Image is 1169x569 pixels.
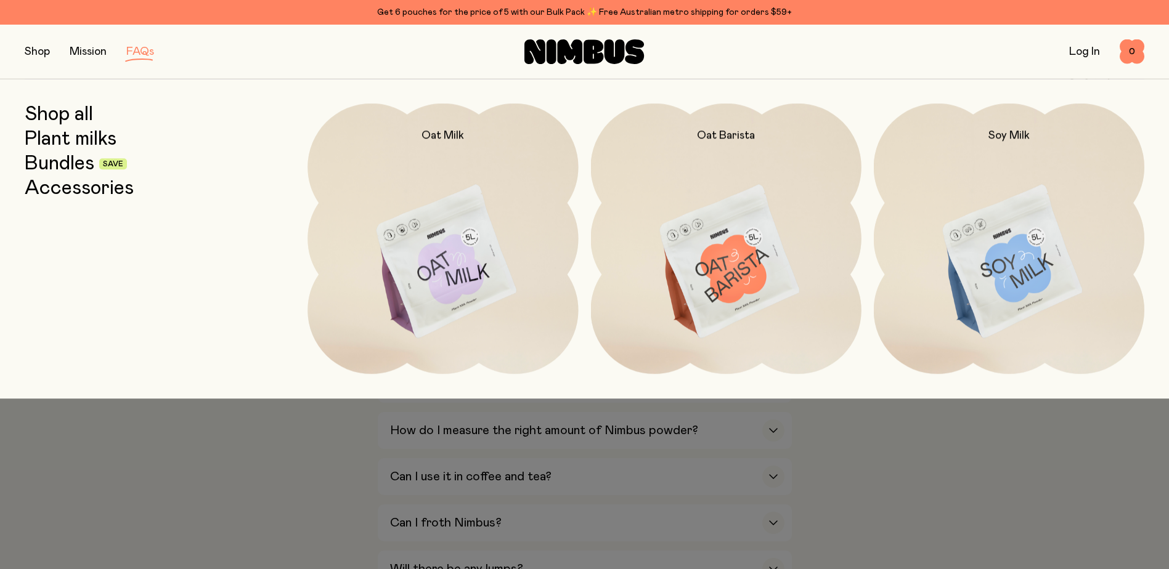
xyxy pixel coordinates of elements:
[1120,39,1144,64] button: 0
[103,161,123,168] span: Save
[70,46,107,57] a: Mission
[25,177,134,200] a: Accessories
[25,5,1144,20] div: Get 6 pouches for the price of 5 with our Bulk Pack ✨ Free Australian metro shipping for orders $59+
[874,103,1144,374] a: Soy Milk
[308,103,578,374] a: Oat Milk
[422,128,464,143] h2: Oat Milk
[1069,46,1100,57] a: Log In
[697,128,755,143] h2: Oat Barista
[25,153,94,175] a: Bundles
[25,103,93,126] a: Shop all
[126,46,154,57] a: FAQs
[591,103,861,374] a: Oat Barista
[988,128,1030,143] h2: Soy Milk
[25,128,116,150] a: Plant milks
